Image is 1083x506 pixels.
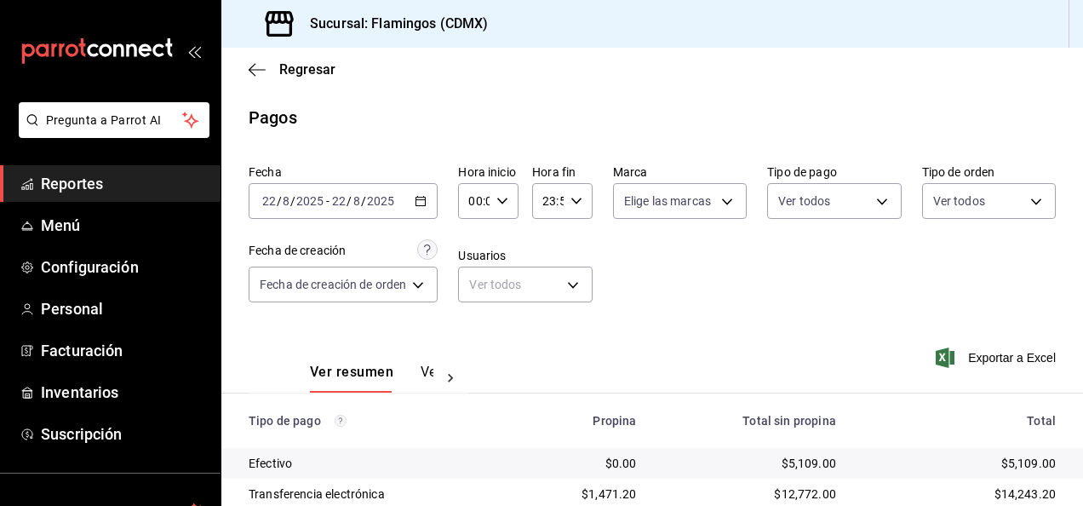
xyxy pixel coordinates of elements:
div: $5,109.00 [863,455,1056,472]
div: Efectivo [249,455,501,472]
div: Fecha de creación [249,242,346,260]
span: / [361,194,366,208]
div: Ver todos [458,267,592,302]
div: $0.00 [528,455,637,472]
div: $5,109.00 [663,455,835,472]
font: Menú [41,216,81,234]
span: Ver todos [778,193,830,210]
font: Personal [41,300,103,318]
div: $1,471.20 [528,486,637,503]
button: Ver pagos [421,364,484,393]
span: Pregunta a Parrot AI [46,112,183,129]
label: Marca [613,166,747,178]
svg: Los pagos realizados con Pay y otras terminales son montos brutos. [335,415,347,427]
button: open_drawer_menu [187,44,201,58]
a: Pregunta a Parrot AI [12,124,209,141]
input: -- [261,194,277,208]
button: Regresar [249,61,335,78]
button: Exportar a Excel [939,348,1056,368]
div: $14,243.20 [863,486,1056,503]
div: Pestañas de navegación [310,364,433,393]
div: $12,772.00 [663,486,835,503]
input: ---- [295,194,324,208]
span: Elige las marcas [624,193,711,210]
span: / [347,194,352,208]
font: Ver resumen [310,364,393,381]
span: Ver todos [933,193,985,210]
div: Transferencia electrónica [249,486,501,503]
font: Exportar a Excel [968,351,1056,365]
font: Configuración [41,258,139,276]
div: Total [863,414,1056,428]
div: Total sin propina [663,414,835,428]
input: ---- [366,194,395,208]
input: -- [282,194,290,208]
label: Hora fin [532,166,593,178]
div: Pagos [249,105,297,130]
font: Reportes [41,175,103,193]
button: Pregunta a Parrot AI [19,102,209,138]
input: -- [352,194,361,208]
label: Hora inicio [458,166,519,178]
span: - [326,194,329,208]
div: Propina [528,414,637,428]
label: Fecha [249,166,438,178]
label: Tipo de pago [767,166,901,178]
input: -- [331,194,347,208]
span: / [277,194,282,208]
font: Facturación [41,342,123,359]
font: Tipo de pago [249,414,321,428]
font: Inventarios [41,383,118,401]
label: Usuarios [458,250,592,262]
span: Fecha de creación de orden [260,276,406,293]
label: Tipo de orden [922,166,1056,178]
font: Suscripción [41,425,122,443]
span: / [290,194,295,208]
span: Regresar [279,61,335,78]
h3: Sucursal: Flamingos (CDMX) [296,14,488,34]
